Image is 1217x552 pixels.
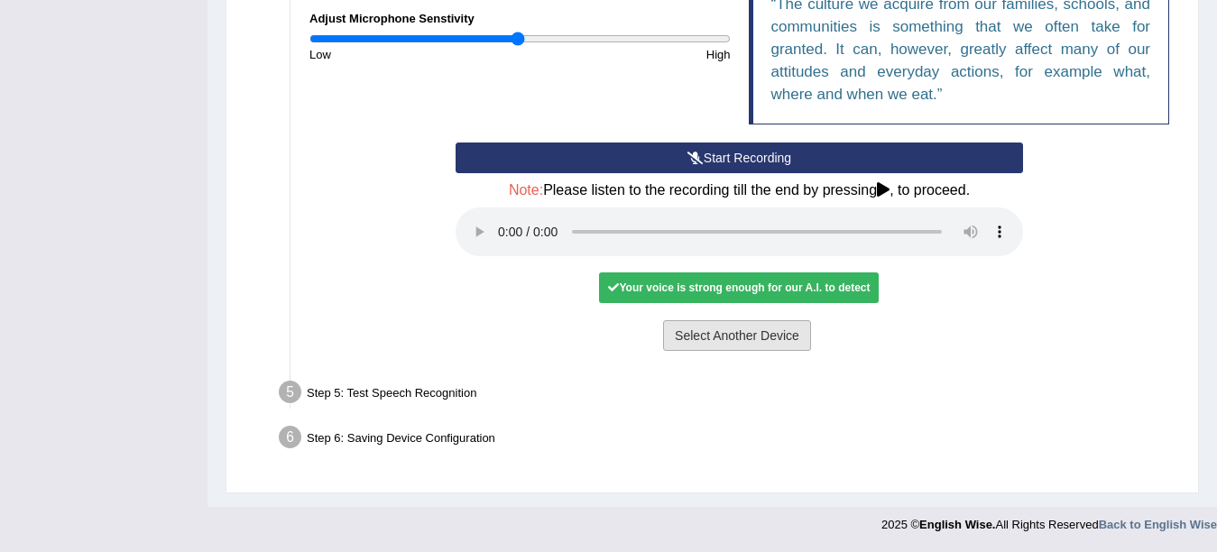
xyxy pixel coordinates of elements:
[509,182,543,198] span: Note:
[300,46,520,63] div: Low
[663,320,811,351] button: Select Another Device
[456,182,1023,198] h4: Please listen to the recording till the end by pressing , to proceed.
[456,143,1023,173] button: Start Recording
[919,518,995,531] strong: English Wise.
[271,420,1190,460] div: Step 6: Saving Device Configuration
[309,10,475,27] label: Adjust Microphone Senstivity
[881,507,1217,533] div: 2025 © All Rights Reserved
[1099,518,1217,531] a: Back to English Wise
[520,46,739,63] div: High
[271,375,1190,415] div: Step 5: Test Speech Recognition
[599,272,879,303] div: Your voice is strong enough for our A.I. to detect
